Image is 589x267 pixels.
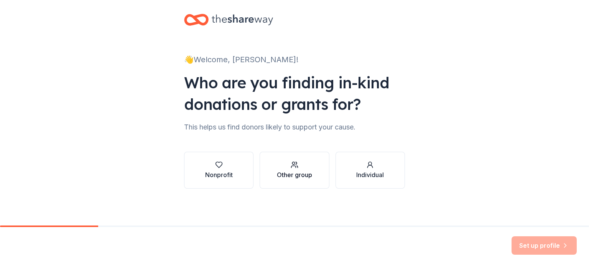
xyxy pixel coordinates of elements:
div: Nonprofit [205,170,233,179]
div: This helps us find donors likely to support your cause. [184,121,405,133]
button: Other group [260,152,329,189]
div: 👋 Welcome, [PERSON_NAME]! [184,53,405,66]
button: Nonprofit [184,152,253,189]
div: Individual [356,170,384,179]
div: Who are you finding in-kind donations or grants for? [184,72,405,115]
div: Other group [277,170,312,179]
button: Individual [336,152,405,189]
